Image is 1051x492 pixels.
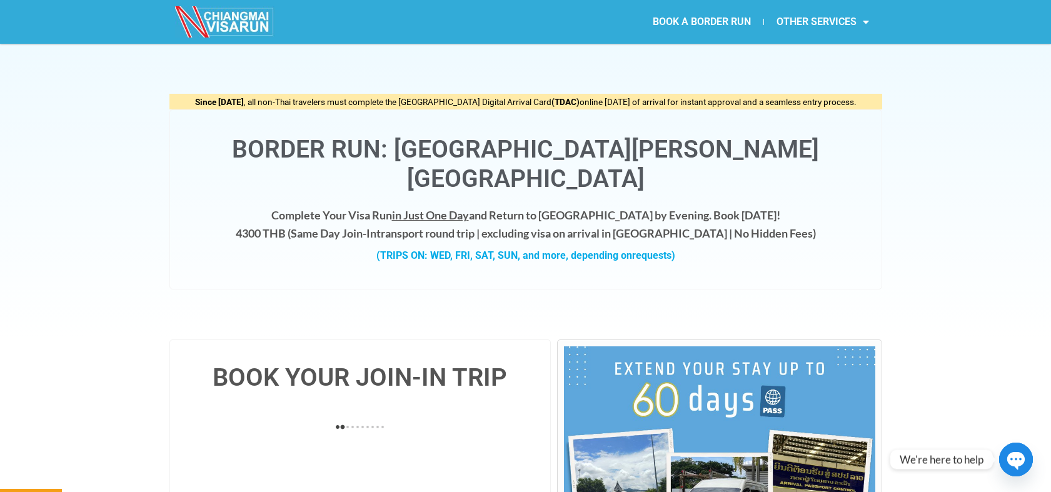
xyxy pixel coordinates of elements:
h4: Complete Your Visa Run and Return to [GEOGRAPHIC_DATA] by Evening. Book [DATE]! 4300 THB ( transp... [183,206,869,243]
strong: Same Day Join-In [291,226,376,240]
a: BOOK A BORDER RUN [640,8,763,36]
strong: Since [DATE] [195,97,244,107]
a: OTHER SERVICES [764,8,882,36]
span: in Just One Day [392,208,469,222]
span: , all non-Thai travelers must complete the [GEOGRAPHIC_DATA] Digital Arrival Card online [DATE] o... [195,97,857,107]
span: requests) [632,249,675,261]
h4: BOOK YOUR JOIN-IN TRIP [183,365,538,390]
strong: (TRIPS ON: WED, FRI, SAT, SUN, and more, depending on [376,249,675,261]
h1: Border Run: [GEOGRAPHIC_DATA][PERSON_NAME][GEOGRAPHIC_DATA] [183,135,869,194]
nav: Menu [525,8,882,36]
strong: (TDAC) [551,97,580,107]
